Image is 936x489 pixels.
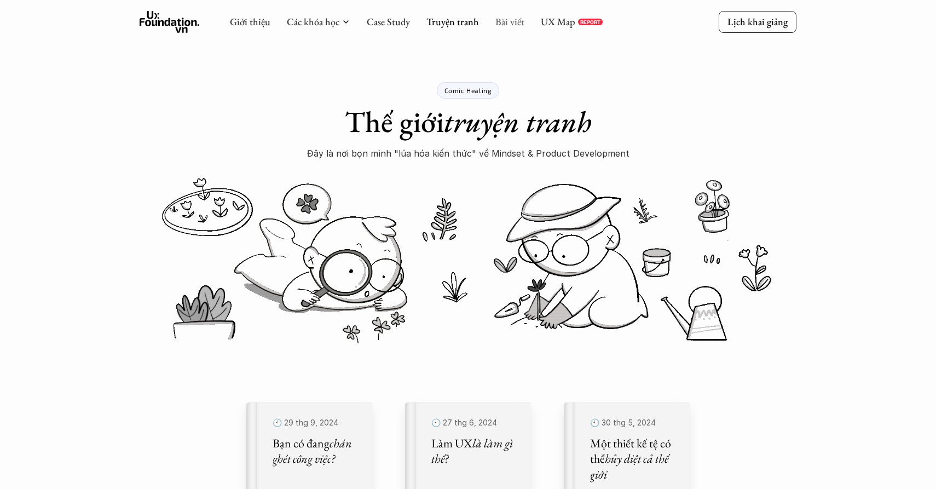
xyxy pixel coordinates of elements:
p: 🕙 27 thg 6, 2024 [431,416,518,430]
a: Truyện tranh [426,15,479,28]
p: Lịch khai giảng [727,15,788,28]
a: Các khóa học [287,15,339,28]
a: Lịch khai giảng [719,11,796,32]
h5: Một thiết kế tệ có thể [590,436,677,483]
em: hủy diệt cả thế giới [590,451,671,482]
a: Case Study [367,15,410,28]
h5: Làm UX [431,436,518,467]
p: 🕙 30 thg 5, 2024 [590,416,677,430]
a: Bài viết [495,15,524,28]
h5: Bạn có đang [273,436,359,467]
em: truyện tranh [444,102,592,141]
a: Giới thiệu [230,15,270,28]
h1: Thế giới [345,104,592,140]
p: Comic Healing [444,87,492,94]
em: là làm gì thế? [431,435,515,467]
a: UX Map [541,15,575,28]
p: 🕙 29 thg 9, 2024 [273,416,359,430]
p: Đây là nơi bọn mình "lúa hóa kiến thức" về Mindset & Product Development [307,145,629,162]
p: REPORT [580,19,600,25]
em: chán ghét công việc? [273,435,354,467]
